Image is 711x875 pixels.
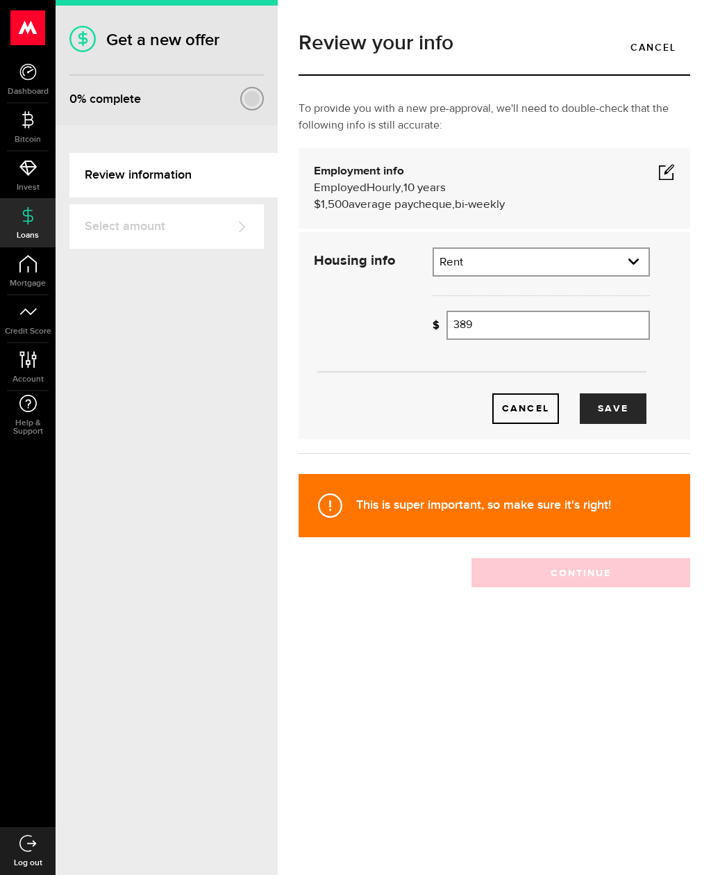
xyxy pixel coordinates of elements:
[349,199,455,211] span: average paycheque,
[69,204,264,249] a: Select amount
[69,87,141,112] div: % complete
[11,6,53,47] button: Open LiveChat chat widget
[356,498,611,512] strong: This is super important, so make sure it's right!
[403,182,446,194] span: 10 years
[314,182,367,194] span: Employed
[69,92,77,106] span: 0
[471,558,690,587] button: Continue
[314,254,395,268] strong: Housing info
[580,393,646,424] button: Save
[367,182,401,194] span: Hourly
[455,199,505,211] span: bi-weekly
[401,182,403,194] span: ,
[69,153,278,197] a: Review information
[314,165,404,177] b: Employment info
[314,199,349,211] span: $1,500
[299,101,690,134] p: To provide you with a new pre-approval, we'll need to double-check that the following info is sti...
[492,393,559,424] a: Cancel
[299,33,690,54] h1: Review your info
[617,33,690,62] a: Cancel
[69,30,264,50] h1: Get a new offer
